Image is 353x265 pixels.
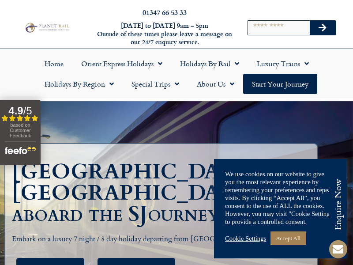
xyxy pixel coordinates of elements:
a: 01347 66 53 33 [143,7,187,17]
a: Holidays by Rail [171,53,248,74]
a: Home [36,53,72,74]
a: Luxury Trains [248,53,318,74]
img: Planet Rail Train Holidays Logo [23,22,71,33]
h6: [DATE] to [DATE] 9am – 5pm Outside of these times please leave a message on our 24/7 enquiry serv... [96,22,233,46]
p: Embark on a luxury 7 night / 8 day holiday departing from [GEOGRAPHIC_DATA] [12,234,311,245]
a: Special Trips [123,74,188,94]
div: We use cookies on our website to give you the most relevant experience by remembering your prefer... [225,170,335,226]
a: Orient Express Holidays [72,53,171,74]
a: About Us [188,74,243,94]
button: Search [310,21,335,35]
h1: [GEOGRAPHIC_DATA] to [GEOGRAPHIC_DATA] aboard the SJourney [12,161,315,225]
a: Accept All [270,231,306,245]
a: Holidays by Region [36,74,123,94]
nav: Menu [4,53,349,94]
a: Start your Journey [243,74,317,94]
a: Cookie Settings [225,235,266,242]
